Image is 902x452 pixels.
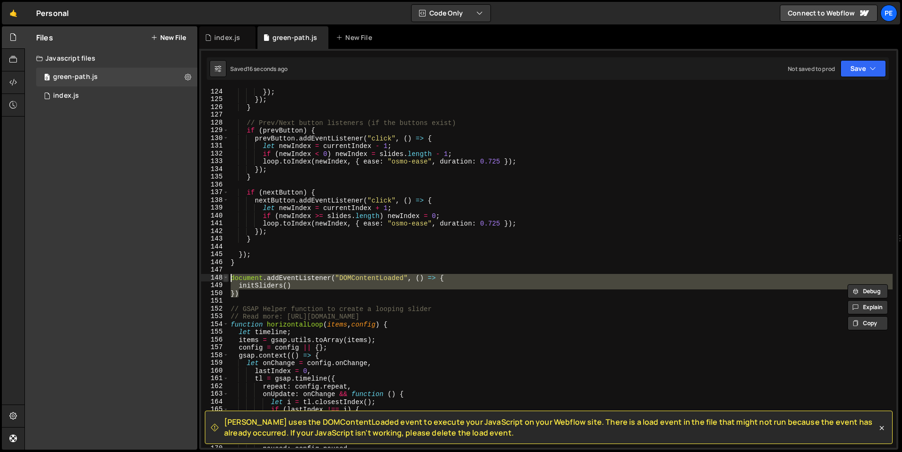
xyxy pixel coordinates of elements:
[201,367,229,375] div: 160
[201,227,229,235] div: 142
[36,32,53,43] h2: Files
[201,398,229,406] div: 164
[201,281,229,289] div: 149
[230,65,288,73] div: Saved
[201,95,229,103] div: 125
[201,351,229,359] div: 158
[201,274,229,282] div: 148
[36,86,197,105] div: 17245/47766.js
[36,68,197,86] div: 17245/47895.js
[272,33,317,42] div: green-path.js
[840,60,886,77] button: Save
[224,417,877,438] span: [PERSON_NAME] uses the DOMContentLoaded event to execute your JavaScript on your Webflow site. Th...
[151,34,186,41] button: New File
[201,111,229,119] div: 127
[201,196,229,204] div: 138
[780,5,878,22] a: Connect to Webflow
[201,382,229,390] div: 162
[201,250,229,258] div: 145
[788,65,835,73] div: Not saved to prod
[201,359,229,367] div: 159
[201,320,229,328] div: 154
[201,204,229,212] div: 139
[848,284,888,298] button: Debug
[201,436,229,444] div: 169
[201,219,229,227] div: 141
[880,5,897,22] a: Pe
[201,103,229,111] div: 126
[201,134,229,142] div: 130
[201,88,229,96] div: 124
[201,266,229,274] div: 147
[201,297,229,305] div: 151
[336,33,375,42] div: New File
[201,413,229,421] div: 166
[201,165,229,173] div: 134
[201,405,229,413] div: 165
[25,49,197,68] div: Javascript files
[214,33,240,42] div: index.js
[201,305,229,313] div: 152
[201,343,229,351] div: 157
[201,328,229,336] div: 155
[201,243,229,251] div: 144
[44,74,50,82] span: 0
[201,336,229,344] div: 156
[201,181,229,189] div: 136
[36,8,69,19] div: Personal
[848,316,888,330] button: Copy
[201,142,229,150] div: 131
[201,421,229,429] div: 167
[53,73,98,81] div: green-path.js
[201,390,229,398] div: 163
[201,235,229,243] div: 143
[201,212,229,220] div: 140
[201,312,229,320] div: 153
[2,2,25,24] a: 🤙
[848,300,888,314] button: Explain
[201,119,229,127] div: 128
[247,65,288,73] div: 16 seconds ago
[201,126,229,134] div: 129
[201,173,229,181] div: 135
[201,188,229,196] div: 137
[412,5,490,22] button: Code Only
[201,374,229,382] div: 161
[201,289,229,297] div: 150
[201,150,229,158] div: 132
[201,157,229,165] div: 133
[201,429,229,437] div: 168
[53,92,79,100] div: index.js
[201,258,229,266] div: 146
